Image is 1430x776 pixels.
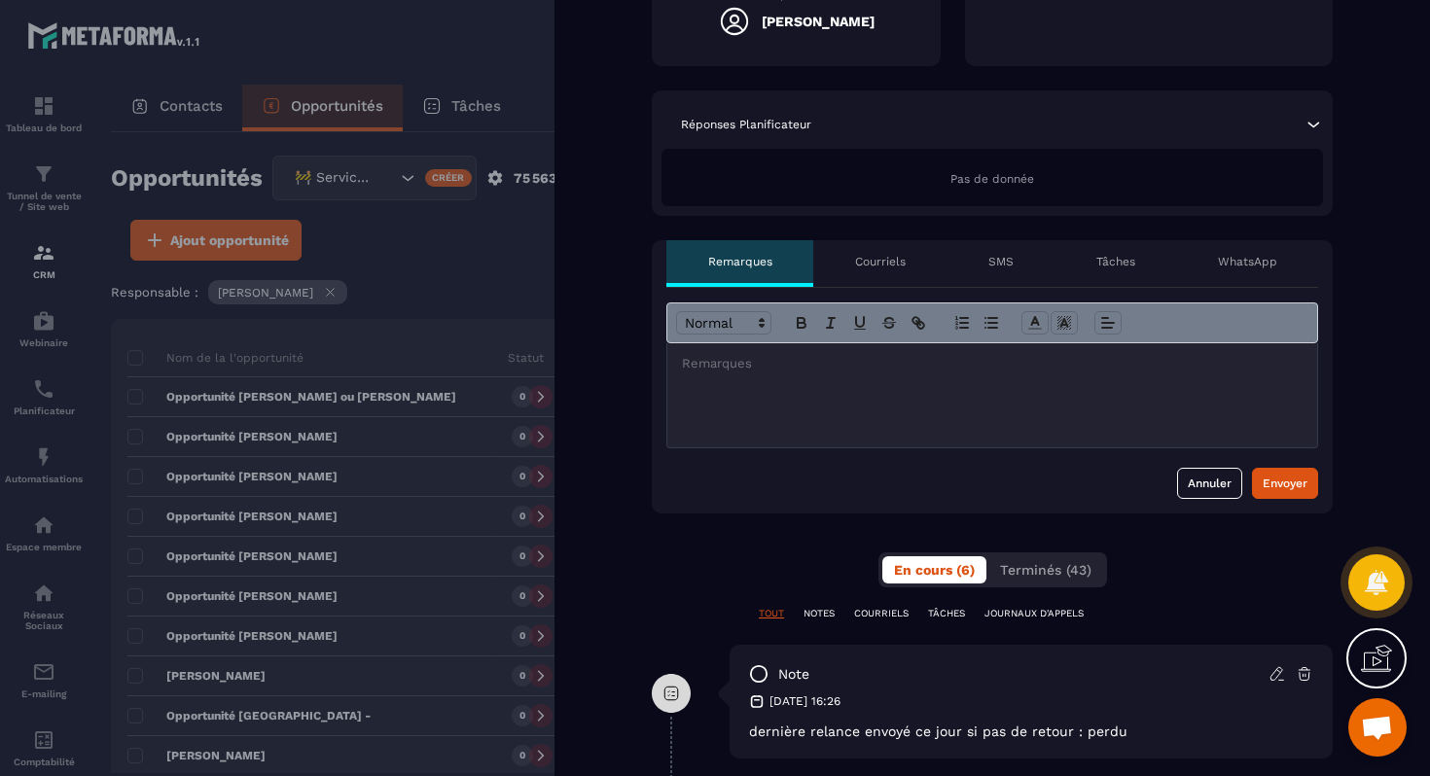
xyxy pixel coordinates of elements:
[1348,698,1407,757] a: Ouvrir le chat
[769,693,840,709] p: [DATE] 16:26
[749,723,1313,739] p: dernière relance envoyé ce jour si pas de retour : perdu
[988,556,1103,583] button: Terminés (43)
[988,254,1014,269] p: SMS
[1000,562,1091,578] span: Terminés (43)
[804,607,835,620] p: NOTES
[928,607,965,620] p: TÂCHES
[762,14,875,29] h5: [PERSON_NAME]
[894,562,975,578] span: En cours (6)
[1252,468,1318,499] button: Envoyer
[1218,254,1277,269] p: WhatsApp
[1263,474,1307,493] div: Envoyer
[950,172,1034,186] span: Pas de donnée
[1096,254,1135,269] p: Tâches
[778,665,809,684] p: note
[708,254,772,269] p: Remarques
[984,607,1084,620] p: JOURNAUX D'APPELS
[855,254,906,269] p: Courriels
[681,117,811,132] p: Réponses Planificateur
[882,556,986,583] button: En cours (6)
[854,607,909,620] p: COURRIELS
[1177,468,1242,499] button: Annuler
[759,607,784,620] p: TOUT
